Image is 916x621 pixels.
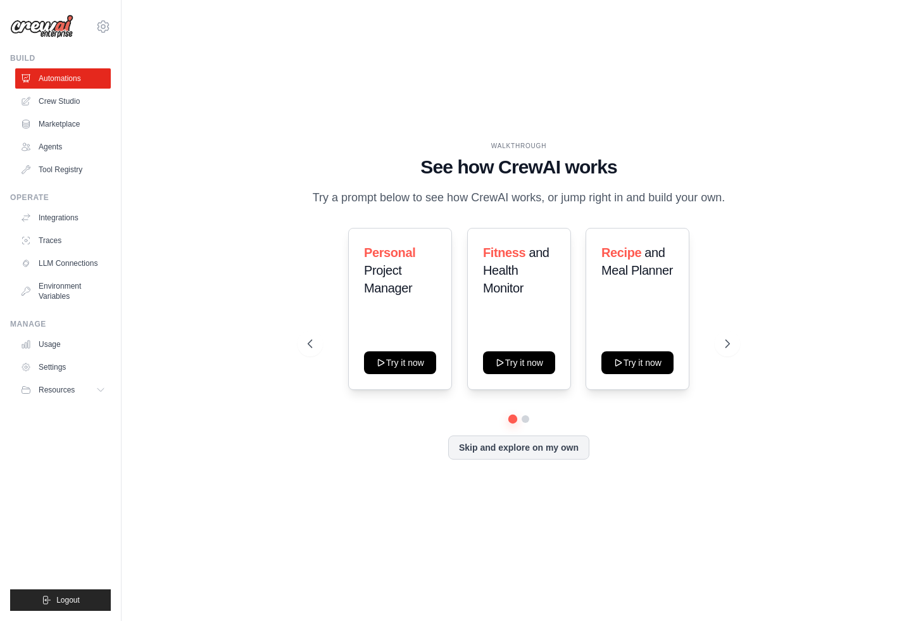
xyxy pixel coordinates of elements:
[364,263,412,295] span: Project Manager
[10,589,111,611] button: Logout
[15,357,111,377] a: Settings
[448,436,589,460] button: Skip and explore on my own
[15,91,111,111] a: Crew Studio
[15,160,111,180] a: Tool Registry
[483,246,549,295] span: and Health Monitor
[308,189,730,207] p: Try a prompt below to see how CrewAI works, or jump right in and build your own.
[10,192,111,203] div: Operate
[308,141,730,151] div: WALKTHROUGH
[56,595,80,605] span: Logout
[364,246,415,260] span: Personal
[15,230,111,251] a: Traces
[483,246,525,260] span: Fitness
[15,253,111,273] a: LLM Connections
[15,68,111,89] a: Automations
[364,351,436,374] button: Try it now
[10,15,73,39] img: Logo
[15,334,111,354] a: Usage
[601,246,673,277] span: and Meal Planner
[15,380,111,400] button: Resources
[15,276,111,306] a: Environment Variables
[10,53,111,63] div: Build
[308,156,730,179] h1: See how CrewAI works
[15,114,111,134] a: Marketplace
[15,137,111,157] a: Agents
[39,385,75,395] span: Resources
[10,319,111,329] div: Manage
[15,208,111,228] a: Integrations
[483,351,555,374] button: Try it now
[601,351,674,374] button: Try it now
[601,246,641,260] span: Recipe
